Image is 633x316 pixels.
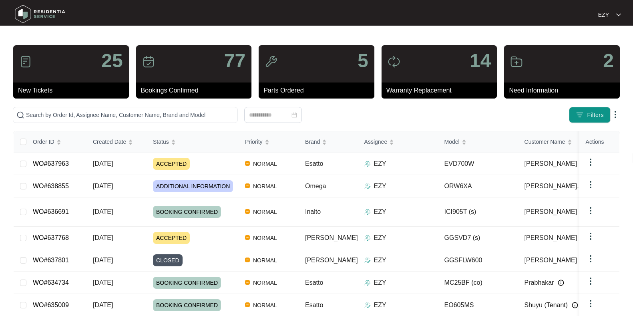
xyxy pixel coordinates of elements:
img: dropdown arrow [586,180,595,189]
p: 77 [224,51,245,70]
span: BOOKING CONFIRMED [153,299,221,311]
span: [DATE] [93,208,113,215]
span: Assignee [364,137,388,146]
span: [DATE] [93,279,113,286]
img: dropdown arrow [586,254,595,264]
p: EZY [374,233,386,243]
img: dropdown arrow [586,206,595,215]
span: NORMAL [250,181,280,191]
span: [DATE] [93,302,113,308]
img: Vercel Logo [245,161,250,166]
td: EVD700W [438,153,518,175]
img: icon [388,55,400,68]
p: EZY [374,207,386,217]
img: Assigner Icon [364,209,371,215]
span: Inalto [305,208,321,215]
a: WO#637768 [33,234,69,241]
th: Priority [239,131,299,153]
img: Vercel Logo [245,183,250,188]
span: BOOKING CONFIRMED [153,277,221,289]
td: MC25BF (co) [438,272,518,294]
img: residentia service logo [12,2,68,26]
img: dropdown arrow [616,13,621,17]
span: Omega [305,183,326,189]
span: Filters [587,111,604,119]
span: ACCEPTED [153,232,190,244]
img: Assigner Icon [364,235,371,241]
p: EZY [374,181,386,191]
img: Assigner Icon [364,302,371,308]
span: Created Date [93,137,126,146]
a: WO#637801 [33,257,69,264]
p: New Tickets [18,86,129,95]
th: Order ID [26,131,86,153]
span: Order ID [33,137,54,146]
img: Vercel Logo [245,280,250,285]
span: Status [153,137,169,146]
p: EZY [374,278,386,288]
td: ICI905T (s) [438,197,518,227]
img: dropdown arrow [586,157,595,167]
img: Assigner Icon [364,257,371,264]
img: Vercel Logo [245,235,250,240]
td: GGSVD7 (s) [438,227,518,249]
th: Model [438,131,518,153]
span: ACCEPTED [153,158,190,170]
span: Priority [245,137,263,146]
img: Vercel Logo [245,209,250,214]
a: WO#635009 [33,302,69,308]
span: [DATE] [93,257,113,264]
p: EZY [374,256,386,265]
span: [PERSON_NAME] [305,234,358,241]
span: [DATE] [93,234,113,241]
img: Info icon [558,280,564,286]
img: dropdown arrow [586,299,595,308]
span: BOOKING CONFIRMED [153,206,221,218]
span: [PERSON_NAME] [524,233,577,243]
span: Esatto [305,279,323,286]
th: Actions [579,131,619,153]
a: WO#638855 [33,183,69,189]
input: Search by Order Id, Assignee Name, Customer Name, Brand and Model [26,111,234,119]
img: icon [142,55,155,68]
p: EZY [598,11,609,19]
img: Assigner Icon [364,183,371,189]
img: dropdown arrow [611,110,620,119]
img: icon [510,55,523,68]
button: filter iconFilters [569,107,611,123]
span: NORMAL [250,278,280,288]
th: Customer Name [518,131,598,153]
img: icon [265,55,277,68]
span: CLOSED [153,254,183,266]
img: dropdown arrow [586,276,595,286]
span: NORMAL [250,207,280,217]
span: [PERSON_NAME] [524,207,577,217]
img: Assigner Icon [364,161,371,167]
span: [PERSON_NAME]... [524,181,583,191]
td: GGSFLW600 [438,249,518,272]
span: [DATE] [93,160,113,167]
span: [PERSON_NAME] [524,256,577,265]
span: [PERSON_NAME] [524,159,577,169]
p: EZY [374,300,386,310]
span: [DATE] [93,183,113,189]
img: dropdown arrow [586,231,595,241]
p: 2 [603,51,614,70]
p: Warranty Replacement [386,86,497,95]
span: NORMAL [250,233,280,243]
p: 25 [101,51,123,70]
img: Vercel Logo [245,258,250,262]
img: Info icon [572,302,578,308]
span: Brand [305,137,320,146]
th: Created Date [86,131,147,153]
span: [PERSON_NAME] [305,257,358,264]
p: EZY [374,159,386,169]
span: NORMAL [250,256,280,265]
span: Shuyu (Tenant) [524,300,568,310]
a: WO#636691 [33,208,69,215]
th: Brand [299,131,358,153]
p: 5 [358,51,368,70]
img: icon [19,55,32,68]
span: Esatto [305,160,323,167]
p: Need Information [509,86,620,95]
